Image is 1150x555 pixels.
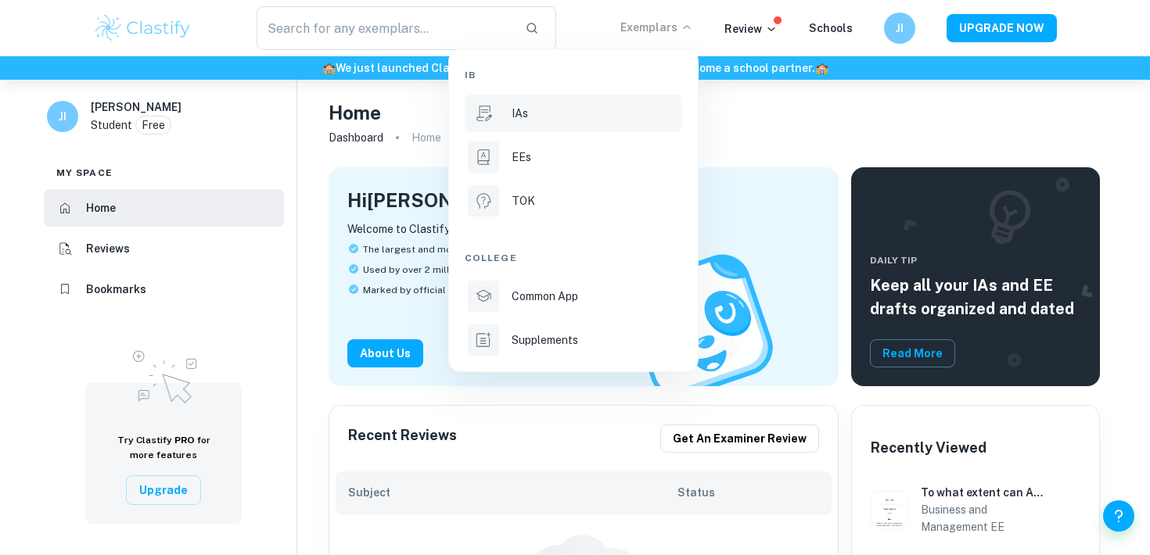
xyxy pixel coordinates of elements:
a: Common App [465,277,682,315]
a: TOK [465,182,682,220]
span: College [465,251,517,265]
p: TOK [512,192,535,209]
span: IB [465,68,476,82]
a: IAs [465,95,682,132]
p: EEs [512,149,531,166]
p: Common App [512,288,578,305]
a: Supplements [465,321,682,359]
p: Supplements [512,331,578,349]
a: EEs [465,138,682,176]
p: IAs [512,105,528,122]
